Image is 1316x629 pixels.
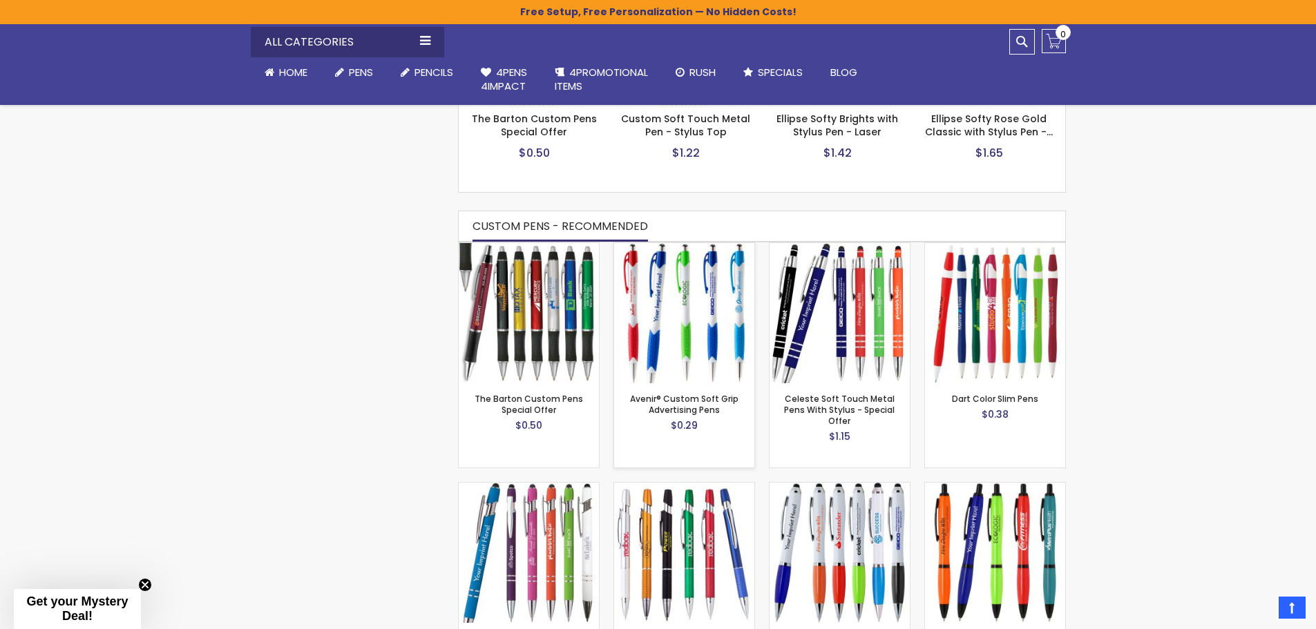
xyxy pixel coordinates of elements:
[770,242,910,254] a: Celeste Soft Touch Metal Pens With Stylus - Special Offer
[689,65,716,79] span: Rush
[1042,29,1066,53] a: 0
[672,145,700,161] span: $1.22
[925,243,1065,383] img: Dart Color slim Pens
[671,418,698,432] span: $0.29
[459,482,599,494] a: Epic Soft Touch® Custom Pens + Stylus - Special Offer
[481,65,527,93] span: 4Pens 4impact
[770,482,910,494] a: Kimberly Logo Stylus Pens - Special Offer
[925,482,1065,494] a: Neon-Bright Promo Pens - Special Offer
[251,27,444,57] div: All Categories
[925,483,1065,623] img: Neon-Bright Promo Pens - Special Offer
[784,393,895,427] a: Celeste Soft Touch Metal Pens With Stylus - Special Offer
[459,242,599,254] a: The Barton Custom Pens Special Offer
[770,483,910,623] img: Kimberly Logo Stylus Pens - Special Offer
[414,65,453,79] span: Pencils
[459,483,599,623] img: Epic Soft Touch® Custom Pens + Stylus - Special Offer
[952,393,1038,405] a: Dart Color Slim Pens
[349,65,373,79] span: Pens
[515,418,542,432] span: $0.50
[975,145,1003,161] span: $1.65
[817,57,871,88] a: Blog
[251,57,321,88] a: Home
[614,483,754,623] img: Escalade Metal-Grip Advertising Pens
[830,65,857,79] span: Blog
[459,243,599,383] img: The Barton Custom Pens Special Offer
[387,57,467,88] a: Pencils
[467,57,541,102] a: 4Pens4impact
[473,218,648,234] span: CUSTOM PENS - RECOMMENDED
[982,407,1009,421] span: $0.38
[321,57,387,88] a: Pens
[26,594,128,623] span: Get your Mystery Deal!
[925,242,1065,254] a: Dart Color slim Pens
[729,57,817,88] a: Specials
[279,65,307,79] span: Home
[1060,28,1066,41] span: 0
[519,145,550,161] span: $0.50
[555,65,648,93] span: 4PROMOTIONAL ITEMS
[475,393,583,416] a: The Barton Custom Pens Special Offer
[925,112,1053,139] a: Ellipse Softy Rose Gold Classic with Stylus Pen -…
[770,243,910,383] img: Celeste Soft Touch Metal Pens With Stylus - Special Offer
[823,145,852,161] span: $1.42
[541,57,662,102] a: 4PROMOTIONALITEMS
[14,589,141,629] div: Get your Mystery Deal!Close teaser
[630,393,738,416] a: Avenir® Custom Soft Grip Advertising Pens
[662,57,729,88] a: Rush
[138,578,152,592] button: Close teaser
[614,243,754,383] img: Avenir® Custom Soft Grip Advertising Pens
[621,112,750,139] a: Custom Soft Touch Metal Pen - Stylus Top
[758,65,803,79] span: Specials
[776,112,898,139] a: Ellipse Softy Brights with Stylus Pen - Laser
[614,242,754,254] a: Avenir® Custom Soft Grip Advertising Pens
[472,112,597,139] a: The Barton Custom Pens Special Offer
[829,429,850,443] span: $1.15
[614,482,754,494] a: Escalade Metal-Grip Advertising Pens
